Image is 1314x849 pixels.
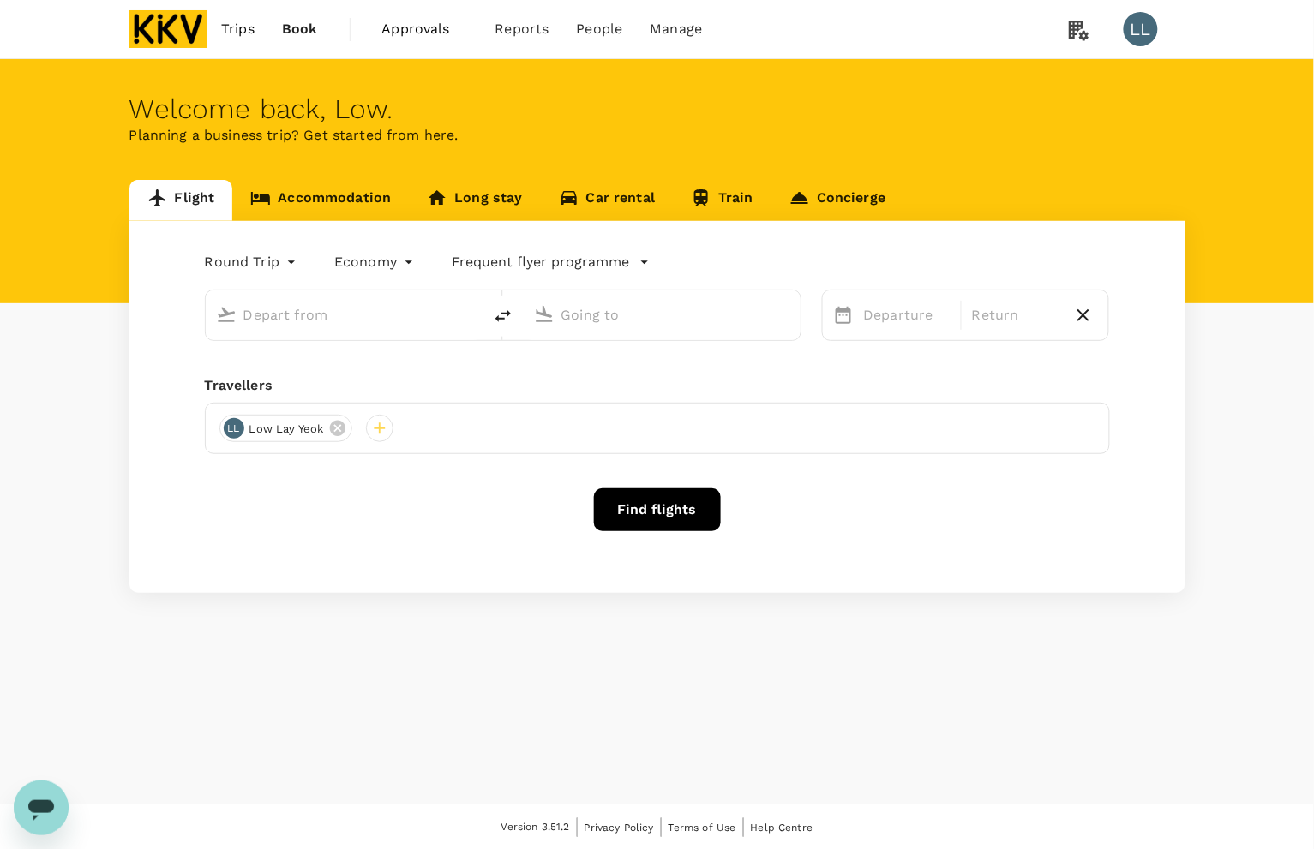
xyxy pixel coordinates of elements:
[452,252,650,272] button: Frequent flyer programme
[409,180,540,221] a: Long stay
[224,418,244,439] div: LL
[282,19,318,39] span: Book
[751,822,813,834] span: Help Centre
[243,302,447,328] input: Depart from
[129,180,233,221] a: Flight
[594,488,721,531] button: Find flights
[239,421,334,438] span: Low Lay Yeok
[669,818,736,837] a: Terms of Use
[382,19,468,39] span: Approvals
[501,819,570,836] span: Version 3.51.2
[483,296,524,337] button: delete
[232,180,409,221] a: Accommodation
[751,818,813,837] a: Help Centre
[205,375,1110,396] div: Travellers
[1124,12,1158,46] div: LL
[673,180,771,221] a: Train
[334,248,417,276] div: Economy
[452,252,629,272] p: Frequent flyer programme
[561,302,765,328] input: Going to
[129,10,208,48] img: KKV Supply Chain Sdn Bhd
[864,305,951,326] p: Departure
[789,313,792,316] button: Open
[129,93,1185,125] div: Welcome back , Low .
[541,180,674,221] a: Car rental
[129,125,1185,146] p: Planning a business trip? Get started from here.
[972,305,1059,326] p: Return
[14,780,69,835] iframe: Button to launch messaging window
[219,415,353,442] div: LLLow Lay Yeok
[585,822,654,834] span: Privacy Policy
[669,822,736,834] span: Terms of Use
[205,248,301,276] div: Round Trip
[771,180,903,221] a: Concierge
[495,19,549,39] span: Reports
[471,313,474,316] button: Open
[221,19,255,39] span: Trips
[577,19,623,39] span: People
[650,19,702,39] span: Manage
[585,818,654,837] a: Privacy Policy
